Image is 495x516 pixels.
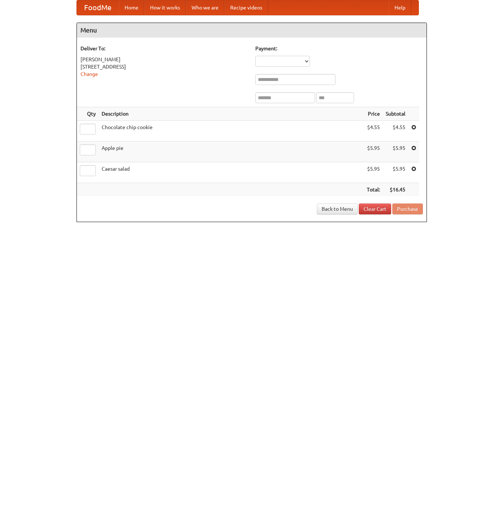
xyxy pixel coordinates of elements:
[383,121,408,141] td: $4.55
[364,183,383,197] th: Total:
[224,0,268,15] a: Recipe videos
[99,121,364,141] td: Chocolate chip cookie
[99,107,364,121] th: Description
[77,107,99,121] th: Qty
[80,63,248,70] div: [STREET_ADDRESS]
[255,45,423,52] h5: Payment:
[186,0,224,15] a: Who we are
[364,107,383,121] th: Price
[80,45,248,52] h5: Deliver To:
[364,162,383,183] td: $5.95
[392,203,423,214] button: Purchase
[80,56,248,63] div: [PERSON_NAME]
[119,0,144,15] a: Home
[99,162,364,183] td: Caesar salad
[80,71,98,77] a: Change
[317,203,358,214] a: Back to Menu
[77,23,427,38] h4: Menu
[383,162,408,183] td: $5.95
[389,0,411,15] a: Help
[364,141,383,162] td: $5.95
[383,107,408,121] th: Subtotal
[364,121,383,141] td: $4.55
[383,141,408,162] td: $5.95
[144,0,186,15] a: How it works
[77,0,119,15] a: FoodMe
[99,141,364,162] td: Apple pie
[383,183,408,197] th: $16.45
[359,203,391,214] a: Clear Cart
